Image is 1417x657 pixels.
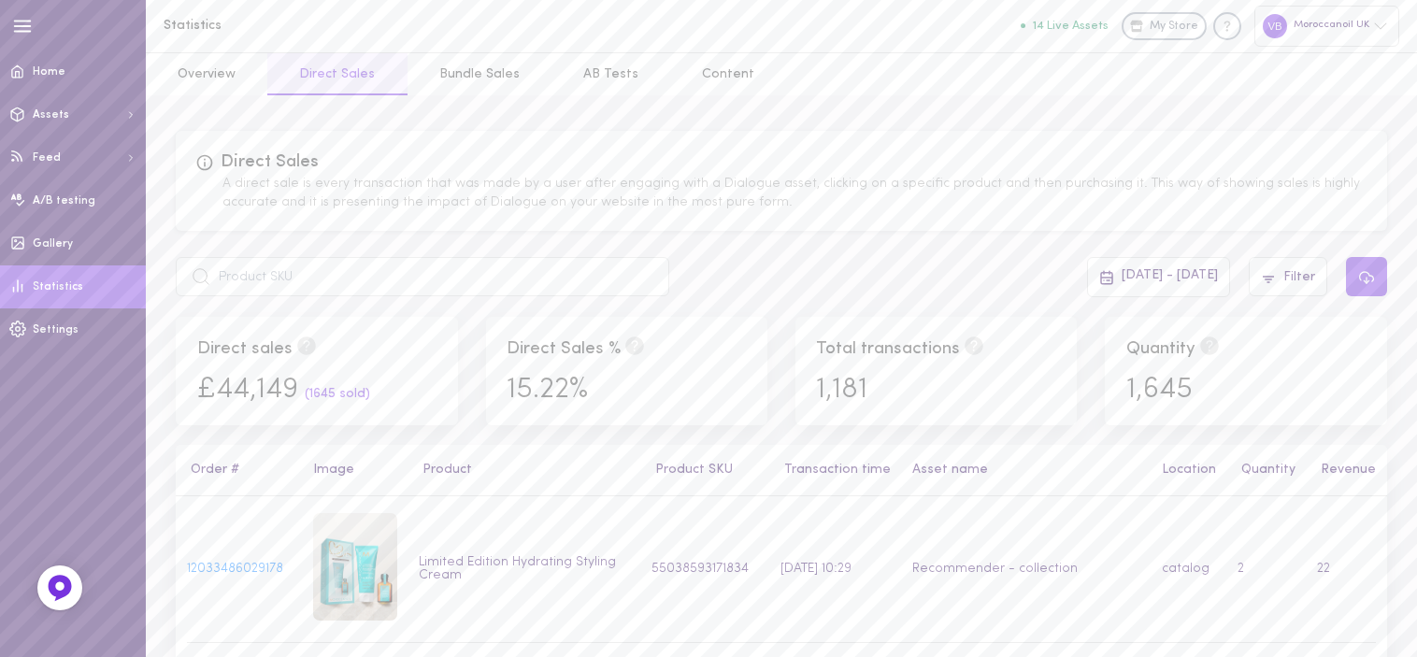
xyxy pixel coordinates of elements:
[187,562,283,576] a: 12033486029178
[176,257,669,296] input: Product SKU
[197,376,298,405] span: £44,149
[1126,376,1193,405] span: 1,645
[1122,268,1218,282] span: [DATE] - [DATE]
[507,376,588,405] span: 15.22%
[181,464,239,477] button: Order #
[33,238,73,250] span: Gallery
[267,53,407,95] button: Direct Sales
[33,109,69,121] span: Assets
[302,445,408,496] th: Image
[1151,445,1226,496] th: Location
[1283,270,1315,284] span: Filter
[408,53,551,95] button: Bundle Sales
[1213,12,1241,40] div: Knowledge center
[1151,496,1226,642] td: catalog
[1122,12,1207,40] a: My Store
[1311,464,1376,477] button: Revenue
[775,464,891,477] button: Transaction time
[1021,20,1122,33] a: 14 Live Assets
[640,496,769,642] td: 55038593171834
[902,445,1151,496] th: Asset name
[507,340,621,358] span: Direct Sales %
[769,496,901,642] td: [DATE] 10:29
[1021,20,1109,32] button: 14 Live Assets
[902,496,1151,642] td: Recommender - collection
[1307,496,1387,642] td: 22
[33,195,95,207] span: A/B testing
[313,513,397,621] img: Limited Edition Hydrating Styling Cream
[1232,464,1295,477] button: Quantity
[816,376,867,405] span: 1,181
[305,387,370,401] span: ( 1645 sold )
[413,464,472,477] button: Product
[1126,340,1195,358] span: Quantity
[197,340,293,358] span: Direct sales
[551,53,670,95] button: AB Tests
[195,153,319,171] span: Direct Sales
[1226,496,1306,642] td: 2
[408,496,641,642] td: Limited Edition Hydrating Styling Cream
[646,464,733,477] button: Product SKU
[33,66,65,78] span: Home
[222,177,1360,209] span: A direct sale is every transaction that was made by a user after engaging with a Dialogue asset, ...
[146,53,267,95] button: Overview
[816,340,960,358] span: Total transactions
[33,152,61,164] span: Feed
[1254,6,1399,46] div: Moroccanoil UK
[33,324,79,336] span: Settings
[46,574,74,602] img: Feedback Button
[33,281,83,293] span: Statistics
[670,53,786,95] button: Content
[164,19,472,33] h1: Statistics
[1150,19,1198,36] span: My Store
